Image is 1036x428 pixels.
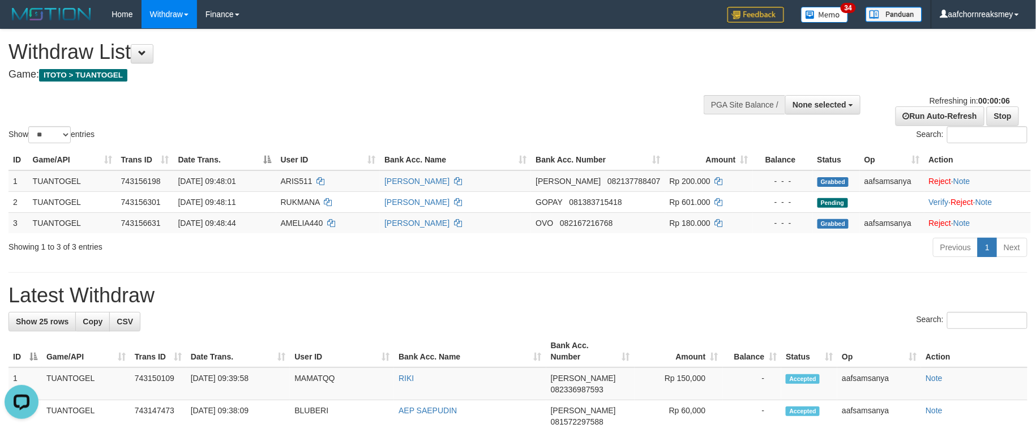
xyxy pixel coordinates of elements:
[926,374,943,383] a: Note
[924,170,1031,192] td: ·
[813,149,860,170] th: Status
[399,374,414,383] a: RIKI
[753,149,813,170] th: Balance
[174,149,276,170] th: Date Trans.: activate to sort column descending
[860,212,924,233] td: aafsamsanya
[39,69,127,82] span: ITOTO > TUANTOGEL
[921,335,1028,367] th: Action
[551,417,603,426] span: Copy 081572297588 to clipboard
[178,219,236,228] span: [DATE] 09:48:44
[8,149,28,170] th: ID
[8,126,95,143] label: Show entries
[929,198,949,207] a: Verify
[917,312,1028,329] label: Search:
[837,367,921,400] td: aafsamsanya
[670,177,710,186] span: Rp 200.000
[83,317,102,326] span: Copy
[117,317,133,326] span: CSV
[178,177,236,186] span: [DATE] 09:48:01
[635,367,723,400] td: Rp 150,000
[394,335,546,367] th: Bank Acc. Name: activate to sort column ascending
[781,335,837,367] th: Status: activate to sort column ascending
[929,219,952,228] a: Reject
[546,335,635,367] th: Bank Acc. Number: activate to sort column ascending
[42,335,130,367] th: Game/API: activate to sort column ascending
[607,177,660,186] span: Copy 082137788407 to clipboard
[978,96,1010,105] strong: 00:00:06
[757,196,808,208] div: - - -
[860,149,924,170] th: Op: activate to sort column ascending
[8,69,679,80] h4: Game:
[670,198,710,207] span: Rp 601.000
[996,238,1028,257] a: Next
[130,335,186,367] th: Trans ID: activate to sort column ascending
[757,217,808,229] div: - - -
[121,177,161,186] span: 743156198
[8,237,423,252] div: Showing 1 to 3 of 3 entries
[947,126,1028,143] input: Search:
[924,212,1031,233] td: ·
[975,198,992,207] a: Note
[723,367,782,400] td: -
[28,170,117,192] td: TUANTOGEL
[570,198,622,207] span: Copy 081383715418 to clipboard
[16,317,69,326] span: Show 25 rows
[727,7,784,23] img: Feedback.jpg
[281,177,312,186] span: ARIS511
[896,106,984,126] a: Run Auto-Refresh
[399,406,457,415] a: AEP SAEPUDIN
[290,335,394,367] th: User ID: activate to sort column ascending
[951,198,974,207] a: Reject
[8,41,679,63] h1: Withdraw List
[953,219,970,228] a: Note
[75,312,110,331] a: Copy
[8,367,42,400] td: 1
[130,367,186,400] td: 743150109
[929,177,952,186] a: Reject
[531,149,665,170] th: Bank Acc. Number: activate to sort column ascending
[837,335,921,367] th: Op: activate to sort column ascending
[121,198,161,207] span: 743156301
[785,95,861,114] button: None selected
[290,367,394,400] td: MAMATQQ
[551,406,616,415] span: [PERSON_NAME]
[551,385,603,394] span: Copy 082336987593 to clipboard
[8,284,1028,307] h1: Latest Withdraw
[930,96,1010,105] span: Refreshing in:
[5,5,38,38] button: Open LiveChat chat widget
[953,177,970,186] a: Note
[536,198,562,207] span: GOPAY
[635,335,723,367] th: Amount: activate to sort column ascending
[670,219,710,228] span: Rp 180.000
[786,374,820,384] span: Accepted
[560,219,613,228] span: Copy 082167216768 to clipboard
[178,198,236,207] span: [DATE] 09:48:11
[917,126,1028,143] label: Search:
[109,312,140,331] a: CSV
[8,170,28,192] td: 1
[117,149,174,170] th: Trans ID: activate to sort column ascending
[987,106,1019,126] a: Stop
[978,238,997,257] a: 1
[8,191,28,212] td: 2
[384,177,449,186] a: [PERSON_NAME]
[28,191,117,212] td: TUANTOGEL
[817,219,849,229] span: Grabbed
[801,7,849,23] img: Button%20Memo.svg
[8,312,76,331] a: Show 25 rows
[28,212,117,233] td: TUANTOGEL
[947,312,1028,329] input: Search:
[841,3,856,13] span: 34
[860,170,924,192] td: aafsamsanya
[793,100,846,109] span: None selected
[757,176,808,187] div: - - -
[281,198,320,207] span: RUKMANA
[28,149,117,170] th: Game/API: activate to sort column ascending
[281,219,323,228] span: AMELIA440
[786,406,820,416] span: Accepted
[866,7,922,22] img: panduan.png
[186,335,290,367] th: Date Trans.: activate to sort column ascending
[42,367,130,400] td: TUANTOGEL
[926,406,943,415] a: Note
[384,198,449,207] a: [PERSON_NAME]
